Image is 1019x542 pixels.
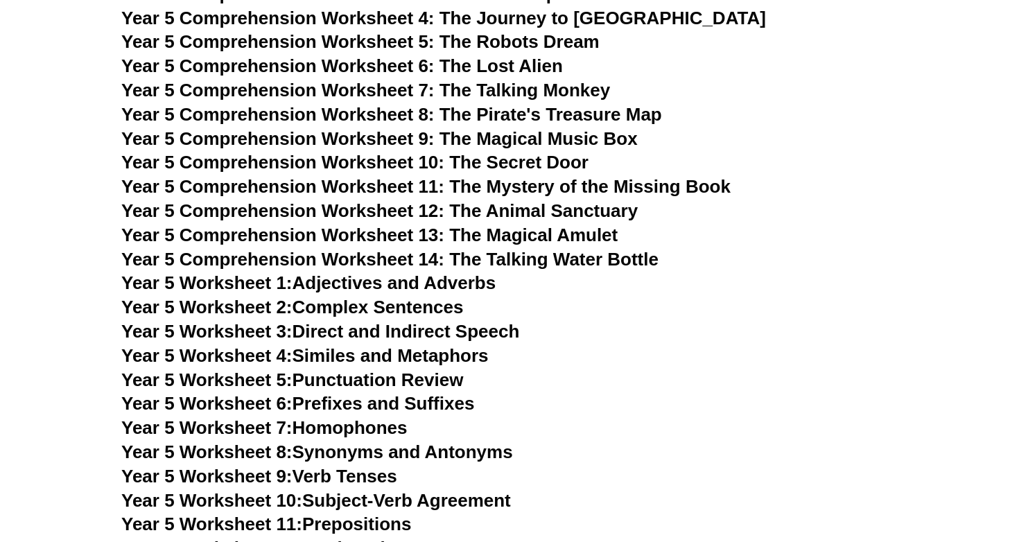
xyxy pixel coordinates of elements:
a: Year 5 Comprehension Worksheet 5: The Robots Dream [121,31,600,52]
a: Year 5 Comprehension Worksheet 8: The Pirate's Treasure Map [121,104,662,125]
span: Year 5 Worksheet 7: [121,417,293,438]
a: Year 5 Comprehension Worksheet 13: The Magical Amulet [121,225,618,245]
a: Year 5 Worksheet 10:Subject-Verb Agreement [121,490,511,511]
span: Year 5 Worksheet 8: [121,442,293,462]
a: Year 5 Comprehension Worksheet 7: The Talking Monkey [121,80,610,100]
a: Year 5 Worksheet 1:Adjectives and Adverbs [121,272,496,293]
span: Year 5 Worksheet 6: [121,393,293,414]
a: Year 5 Comprehension Worksheet 14: The Talking Water Bottle [121,249,659,270]
a: Year 5 Worksheet 7:Homophones [121,417,408,438]
a: Year 5 Worksheet 6:Prefixes and Suffixes [121,393,474,414]
a: Year 5 Worksheet 2:Complex Sentences [121,297,463,317]
a: Year 5 Comprehension Worksheet 10: The Secret Door [121,152,589,173]
iframe: Chat Widget [781,385,1019,542]
a: Year 5 Worksheet 8:Synonyms and Antonyms [121,442,513,462]
span: Year 5 Worksheet 9: [121,466,293,487]
a: Year 5 Comprehension Worksheet 9: The Magical Music Box [121,128,638,149]
a: Year 5 Worksheet 11:Prepositions [121,514,411,534]
a: Year 5 Worksheet 9:Verb Tenses [121,466,397,487]
span: Year 5 Worksheet 3: [121,321,293,342]
a: Year 5 Comprehension Worksheet 4: The Journey to [GEOGRAPHIC_DATA] [121,8,766,28]
a: Year 5 Worksheet 5:Punctuation Review [121,369,463,390]
span: Year 5 Worksheet 5: [121,369,293,390]
span: Year 5 Worksheet 1: [121,272,293,293]
span: Year 5 Worksheet 4: [121,345,293,366]
a: Year 5 Worksheet 4:Similes and Metaphors [121,345,489,366]
a: Year 5 Worksheet 3:Direct and Indirect Speech [121,321,519,342]
a: Year 5 Comprehension Worksheet 6: The Lost Alien [121,55,563,76]
a: Year 5 Comprehension Worksheet 11: The Mystery of the Missing Book [121,176,731,197]
span: Year 5 Worksheet 10: [121,490,302,511]
a: Year 5 Comprehension Worksheet 12: The Animal Sanctuary [121,200,638,221]
span: Year 5 Worksheet 11: [121,514,302,534]
span: Year 5 Worksheet 2: [121,297,293,317]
